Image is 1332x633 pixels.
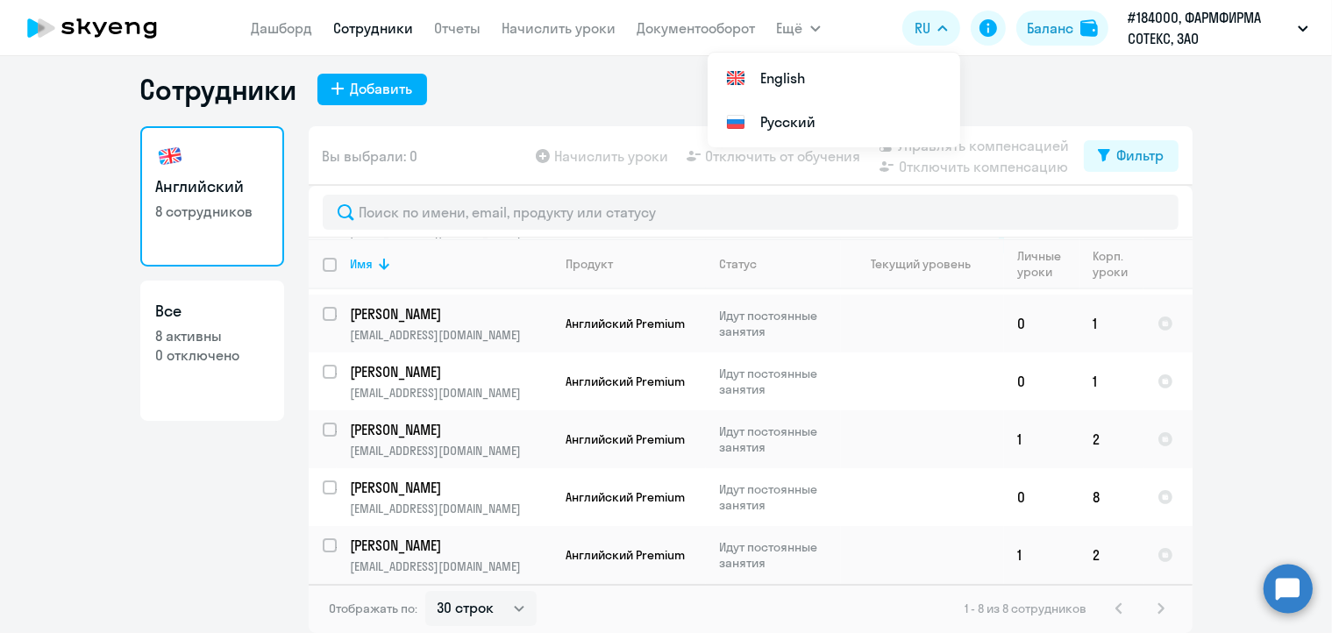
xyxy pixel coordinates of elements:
[502,19,616,37] a: Начислить уроки
[566,256,614,272] div: Продукт
[1079,295,1143,352] td: 1
[351,558,552,574] p: [EMAIL_ADDRESS][DOMAIN_NAME]
[351,536,552,555] a: [PERSON_NAME]
[720,308,840,339] p: Идут постоянные занятия
[351,536,549,555] p: [PERSON_NAME]
[777,18,803,39] span: Ещё
[1079,468,1143,526] td: 8
[720,539,840,571] p: Идут постоянные занятия
[855,256,1003,272] div: Текущий уровень
[1004,352,1079,410] td: 0
[566,431,686,447] span: Английский Premium
[351,443,552,459] p: [EMAIL_ADDRESS][DOMAIN_NAME]
[1084,140,1179,172] button: Фильтр
[902,11,960,46] button: RU
[1080,19,1098,37] img: balance
[720,256,758,272] div: Статус
[351,362,549,381] p: [PERSON_NAME]
[1093,248,1143,280] div: Корп. уроки
[351,420,549,439] p: [PERSON_NAME]
[156,300,268,323] h3: Все
[1016,11,1108,46] button: Балансbalance
[351,478,549,497] p: [PERSON_NAME]
[351,327,552,343] p: [EMAIL_ADDRESS][DOMAIN_NAME]
[1027,18,1073,39] div: Баланс
[1119,7,1317,49] button: #184000, ФАРМФИРМА СОТЕКС, ЗАО
[351,256,374,272] div: Имя
[1079,352,1143,410] td: 1
[334,19,414,37] a: Сотрудники
[351,304,552,324] a: [PERSON_NAME]
[566,316,686,331] span: Английский Premium
[915,18,930,39] span: RU
[725,68,746,89] img: English
[351,256,552,272] div: Имя
[156,142,184,170] img: english
[351,304,549,324] p: [PERSON_NAME]
[638,19,756,37] a: Документооборот
[323,146,418,167] span: Вы выбрали: 0
[140,126,284,267] a: Английский8 сотрудников
[777,11,821,46] button: Ещё
[351,501,552,516] p: [EMAIL_ADDRESS][DOMAIN_NAME]
[1128,7,1291,49] p: #184000, ФАРМФИРМА СОТЕКС, ЗАО
[720,423,840,455] p: Идут постоянные занятия
[725,111,746,132] img: Русский
[252,19,313,37] a: Дашборд
[351,420,552,439] a: [PERSON_NAME]
[566,489,686,505] span: Английский Premium
[351,385,552,401] p: [EMAIL_ADDRESS][DOMAIN_NAME]
[566,547,686,563] span: Английский Premium
[323,195,1179,230] input: Поиск по имени, email, продукту или статусу
[1004,468,1079,526] td: 0
[156,175,268,198] h3: Английский
[351,478,552,497] a: [PERSON_NAME]
[1018,248,1079,280] div: Личные уроки
[435,19,481,37] a: Отчеты
[351,362,552,381] a: [PERSON_NAME]
[140,72,296,107] h1: Сотрудники
[1004,410,1079,468] td: 1
[720,366,840,397] p: Идут постоянные занятия
[330,601,418,616] span: Отображать по:
[1004,526,1079,584] td: 1
[965,601,1087,616] span: 1 - 8 из 8 сотрудников
[1117,145,1165,166] div: Фильтр
[566,373,686,389] span: Английский Premium
[871,256,971,272] div: Текущий уровень
[156,326,268,345] p: 8 активны
[351,78,413,99] div: Добавить
[1079,410,1143,468] td: 2
[1079,526,1143,584] td: 2
[1004,295,1079,352] td: 0
[156,345,268,365] p: 0 отключено
[317,74,427,105] button: Добавить
[720,481,840,513] p: Идут постоянные занятия
[140,281,284,421] a: Все8 активны0 отключено
[156,202,268,221] p: 8 сотрудников
[708,53,960,147] ul: Ещё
